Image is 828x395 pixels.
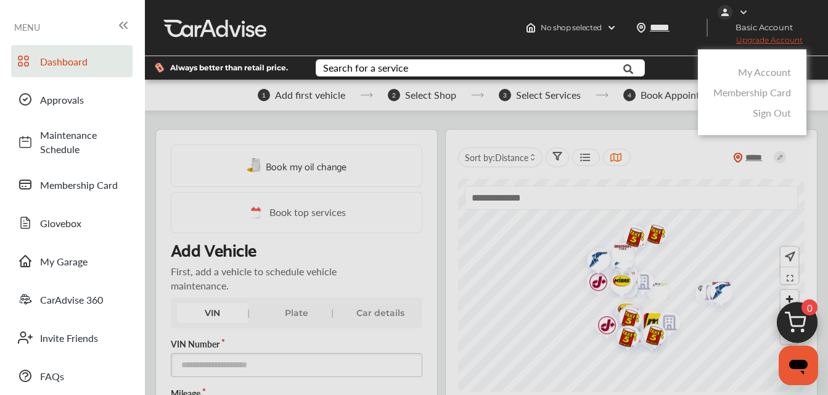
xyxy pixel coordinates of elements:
[801,299,818,315] span: 0
[40,293,126,307] span: CarAdvise 360
[11,45,133,77] a: Dashboard
[11,360,133,392] a: FAQs
[753,106,791,120] a: Sign Out
[11,122,133,162] a: Maintenance Schedule
[779,346,818,385] iframe: Button to launch messaging window
[170,64,288,72] span: Always better than retail price.
[40,128,126,156] span: Maintenance Schedule
[11,245,133,277] a: My Garage
[11,283,133,315] a: CarAdvise 360
[40,216,126,230] span: Glovebox
[40,254,126,268] span: My Garage
[11,322,133,354] a: Invite Friends
[40,178,126,192] span: Membership Card
[738,65,791,79] a: My Account
[323,63,408,73] div: Search for a service
[11,207,133,239] a: Glovebox
[14,22,40,32] span: MENU
[11,83,133,115] a: Approvals
[40,93,126,107] span: Approvals
[11,168,133,201] a: Membership Card
[40,369,126,383] span: FAQs
[40,54,126,69] span: Dashboard
[40,331,126,345] span: Invite Friends
[713,85,791,99] a: Membership Card
[768,296,827,355] img: cart_icon.3d0951e8.svg
[155,62,164,73] img: dollor_label_vector.a70140d1.svg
